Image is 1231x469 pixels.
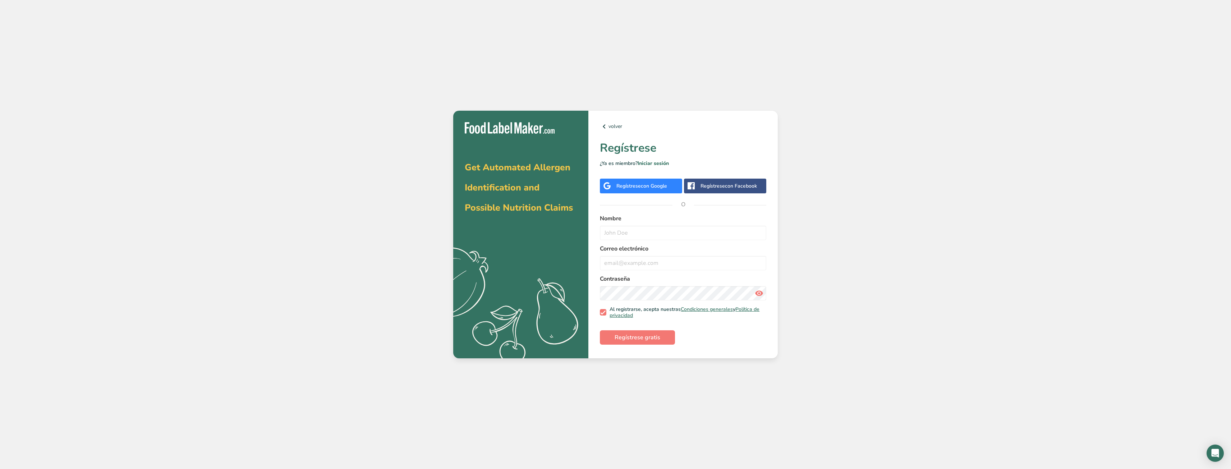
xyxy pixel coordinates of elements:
div: Regístrese [616,182,667,190]
h1: Regístrese [600,139,766,157]
span: con Facebook [725,183,757,189]
label: Correo electrónico [600,244,766,253]
label: Contraseña [600,275,766,283]
label: Nombre [600,214,766,223]
span: Al registrarse, acepta nuestras y [606,306,764,319]
span: Regístrese gratis [615,333,660,342]
button: Regístrese gratis [600,330,675,345]
div: Regístrese [701,182,757,190]
span: Get Automated Allergen Identification and Possible Nutrition Claims [465,161,573,214]
a: Iniciar sesión [638,160,669,167]
span: O [672,194,694,215]
a: volver [600,122,766,131]
p: ¿Ya es miembro? [600,160,766,167]
input: John Doe [600,226,766,240]
a: Condiciones generales [681,306,733,313]
input: email@example.com [600,256,766,270]
span: con Google [641,183,667,189]
img: Food Label Maker [465,122,555,134]
div: Open Intercom Messenger [1207,445,1224,462]
a: Política de privacidad [610,306,759,319]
